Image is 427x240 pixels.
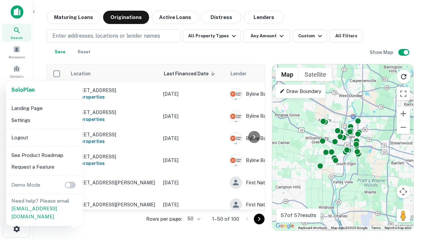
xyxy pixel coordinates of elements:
a: [EMAIL_ADDRESS][DOMAIN_NAME] [11,206,57,219]
li: Landing Page [9,102,80,114]
li: Settings [9,114,80,126]
a: SoloPlan [11,86,35,94]
iframe: Chat Widget [394,187,427,219]
strong: Solo Plan [11,87,35,93]
li: Request a Feature [9,161,80,173]
p: Need help? Please email [11,197,77,221]
li: Logout [9,132,80,144]
p: Demo Mode [9,181,43,189]
li: See Product Roadmap [9,149,80,161]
